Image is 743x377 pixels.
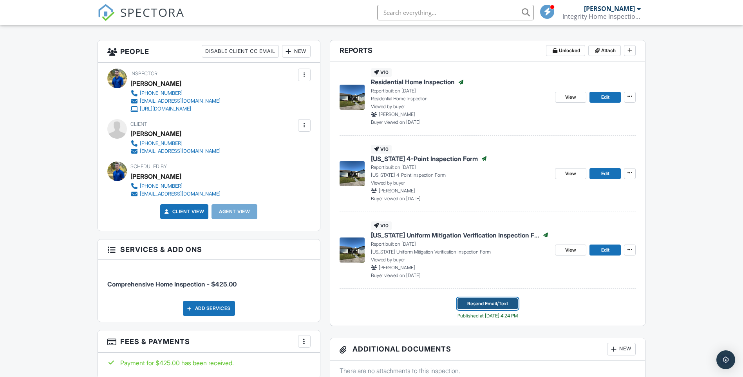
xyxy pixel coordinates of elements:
[607,343,636,355] div: New
[130,170,181,182] div: [PERSON_NAME]
[140,98,221,104] div: [EMAIL_ADDRESS][DOMAIN_NAME]
[98,11,184,27] a: SPECTORA
[130,147,221,155] a: [EMAIL_ADDRESS][DOMAIN_NAME]
[140,148,221,154] div: [EMAIL_ADDRESS][DOMAIN_NAME]
[130,182,221,190] a: [PHONE_NUMBER]
[716,350,735,369] div: Open Intercom Messenger
[202,45,279,58] div: Disable Client CC Email
[340,366,636,375] p: There are no attachments to this inspection.
[330,338,645,361] h3: Additional Documents
[140,191,221,197] div: [EMAIL_ADDRESS][DOMAIN_NAME]
[98,4,115,21] img: The Best Home Inspection Software - Spectora
[107,359,311,367] div: Payment for $425.00 has been received.
[130,163,167,169] span: Scheduled By
[130,121,147,127] span: Client
[107,280,237,288] span: Comprehensive Home Inspection - $425.00
[130,71,157,76] span: Inspector
[130,97,221,105] a: [EMAIL_ADDRESS][DOMAIN_NAME]
[130,105,221,113] a: [URL][DOMAIN_NAME]
[562,13,641,20] div: Integrity Home Inspections of Florida, LLC
[183,301,235,316] div: Add Services
[163,208,204,216] a: Client View
[282,45,311,58] div: New
[98,330,320,353] h3: Fees & Payments
[130,78,181,89] div: [PERSON_NAME]
[120,4,184,20] span: SPECTORA
[130,89,221,97] a: [PHONE_NUMBER]
[130,128,181,140] div: [PERSON_NAME]
[130,140,221,147] a: [PHONE_NUMBER]
[107,266,311,295] li: Service: Comprehensive Home Inspection
[130,190,221,198] a: [EMAIL_ADDRESS][DOMAIN_NAME]
[140,90,183,96] div: [PHONE_NUMBER]
[140,106,191,112] div: [URL][DOMAIN_NAME]
[377,5,534,20] input: Search everything...
[98,40,320,63] h3: People
[140,140,183,147] div: [PHONE_NUMBER]
[584,5,635,13] div: [PERSON_NAME]
[98,239,320,260] h3: Services & Add ons
[140,183,183,189] div: [PHONE_NUMBER]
